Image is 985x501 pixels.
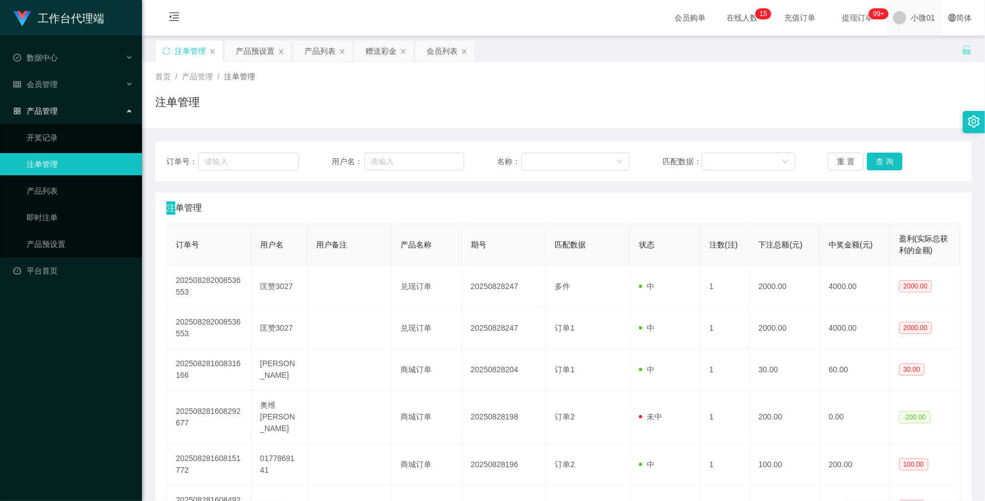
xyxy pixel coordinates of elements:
td: 1 [700,391,750,444]
td: 200.00 [820,444,890,485]
i: 图标： 关闭 [278,48,285,55]
td: 1 [700,444,750,485]
td: 202508281608292677 [167,391,251,444]
td: 100.00 [750,444,820,485]
span: 2000.00 [899,280,932,292]
td: 20250828198 [462,391,546,444]
td: 1 [700,349,750,391]
input: 请输入 [198,153,299,170]
sup: 15 [755,8,771,19]
input: 请输入 [364,153,464,170]
span: 匹配数据 [555,240,586,249]
span: 首页 [155,72,171,81]
img: logo.9652507e.png [13,11,31,27]
a: 开奖记录 [27,126,133,149]
td: 1 [700,266,750,307]
td: 商城订单 [392,444,462,485]
span: 订单1 [555,323,575,332]
span: 注数(注) [709,240,738,249]
span: 产品管理 [182,72,213,81]
font: 数据中心 [27,53,58,62]
i: 图标： check-circle-o [13,54,21,62]
a: 产品列表 [27,180,133,202]
div: 产品列表 [304,41,336,62]
h1: 注单管理 [155,94,200,110]
font: 产品管理 [27,107,58,115]
span: 多件 [555,282,571,291]
div: 会员列表 [427,41,458,62]
td: 202508282008536553 [167,266,251,307]
i: 图标： 设置 [968,115,980,128]
i: 图标： 同步 [163,47,170,55]
i: 图标： 解锁 [962,45,972,55]
span: -200.00 [899,411,931,423]
font: 中 [647,460,654,469]
button: 重 置 [828,153,864,170]
td: 商城订单 [392,349,462,391]
td: 商城订单 [392,391,462,444]
td: 兑现订单 [392,266,462,307]
td: 20250828247 [462,307,546,349]
span: 订单2 [555,460,575,469]
span: / [175,72,177,81]
p: 5 [763,8,767,19]
span: / [217,72,220,81]
span: 期号 [471,240,486,249]
td: 202508281608316166 [167,349,251,391]
td: 202508282008536553 [167,307,251,349]
span: 中奖金额(元) [829,240,872,249]
span: 产品名称 [400,240,431,249]
td: 兑现订单 [392,307,462,349]
span: 匹配数据： [663,156,702,168]
i: 图标： table [13,80,21,88]
td: 匡赞3027 [251,266,307,307]
i: 图标： 关闭 [461,48,468,55]
a: 即时注单 [27,206,133,229]
i: 图标： 向下 [782,158,789,166]
div: 赠送彩金 [365,41,397,62]
td: 30.00 [750,349,820,391]
td: 202508281608151772 [167,444,251,485]
span: 用户名 [260,240,283,249]
span: 2000.00 [899,322,932,334]
font: 会员管理 [27,80,58,89]
span: 盈利(实际总获利的金额) [899,234,948,255]
font: 中 [647,282,654,291]
span: 订单1 [555,365,575,374]
span: 状态 [639,240,654,249]
font: 在线人数 [727,13,758,22]
td: [PERSON_NAME] [251,349,307,391]
td: 0.00 [820,391,890,444]
span: 名称： [497,156,521,168]
a: 注单管理 [27,153,133,175]
div: 产品预设置 [236,41,275,62]
td: 奥维[PERSON_NAME] [251,391,307,444]
i: 图标： 关闭 [400,48,407,55]
font: 简体 [956,13,972,22]
font: 中 [647,365,654,374]
div: 注单管理 [175,41,206,62]
span: 订单号 [176,240,199,249]
i: 图标： AppStore-O [13,107,21,115]
i: 图标： 关闭 [339,48,346,55]
a: 图标： 仪表板平台首页 [13,260,133,282]
a: 产品预设置 [27,233,133,255]
font: 中 [647,323,654,332]
td: 4000.00 [820,307,890,349]
td: 2000.00 [750,266,820,307]
span: 订单2 [555,412,575,421]
font: 充值订单 [784,13,815,22]
sup: 997 [869,8,888,19]
td: 4000.00 [820,266,890,307]
td: 匡赞3027 [251,307,307,349]
button: 查 询 [867,153,902,170]
td: 2000.00 [750,307,820,349]
span: 注单管理 [224,72,255,81]
td: 20250828247 [462,266,546,307]
font: 提现订单 [842,13,873,22]
span: 用户名： [332,156,364,168]
span: 下注总额(元) [759,240,803,249]
i: 图标： global [948,14,956,22]
i: 图标： 向下 [616,158,623,166]
i: 图标： 关闭 [209,48,216,55]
